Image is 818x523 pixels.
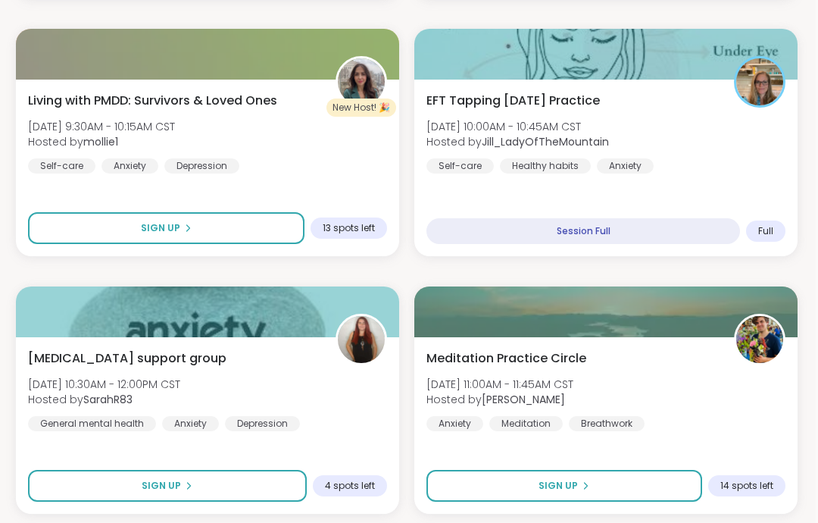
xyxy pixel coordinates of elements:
[326,99,396,117] div: New Host! 🎉
[141,221,180,235] span: Sign Up
[28,212,304,244] button: Sign Up
[325,480,375,492] span: 4 spots left
[28,416,156,431] div: General mental health
[482,392,565,407] b: [PERSON_NAME]
[338,316,385,363] img: SarahR83
[736,316,783,363] img: Nicholas
[164,158,239,174] div: Depression
[758,225,773,237] span: Full
[101,158,158,174] div: Anxiety
[28,158,95,174] div: Self-care
[142,479,181,493] span: Sign Up
[569,416,645,431] div: Breathwork
[323,222,375,234] span: 13 spots left
[426,134,609,149] span: Hosted by
[28,119,175,134] span: [DATE] 9:30AM - 10:15AM CST
[720,480,773,492] span: 14 spots left
[28,92,277,110] span: Living with PMDD: Survivors & Loved Ones
[28,470,307,502] button: Sign Up
[162,416,219,431] div: Anxiety
[426,377,573,392] span: [DATE] 11:00AM - 11:45AM CST
[426,92,600,110] span: EFT Tapping [DATE] Practice
[426,158,494,174] div: Self-care
[83,392,133,407] b: SarahR83
[28,377,180,392] span: [DATE] 10:30AM - 12:00PM CST
[489,416,563,431] div: Meditation
[426,349,586,368] span: Meditation Practice Circle
[482,134,609,149] b: Jill_LadyOfTheMountain
[28,392,180,407] span: Hosted by
[225,416,300,431] div: Depression
[500,158,591,174] div: Healthy habits
[28,349,226,368] span: [MEDICAL_DATA] support group
[736,58,783,105] img: Jill_LadyOfTheMountain
[338,58,385,105] img: mollie1
[28,134,175,149] span: Hosted by
[426,470,702,502] button: Sign Up
[539,479,578,493] span: Sign Up
[426,416,483,431] div: Anxiety
[426,392,573,407] span: Hosted by
[597,158,654,174] div: Anxiety
[426,119,609,134] span: [DATE] 10:00AM - 10:45AM CST
[426,218,740,244] div: Session Full
[83,134,118,149] b: mollie1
